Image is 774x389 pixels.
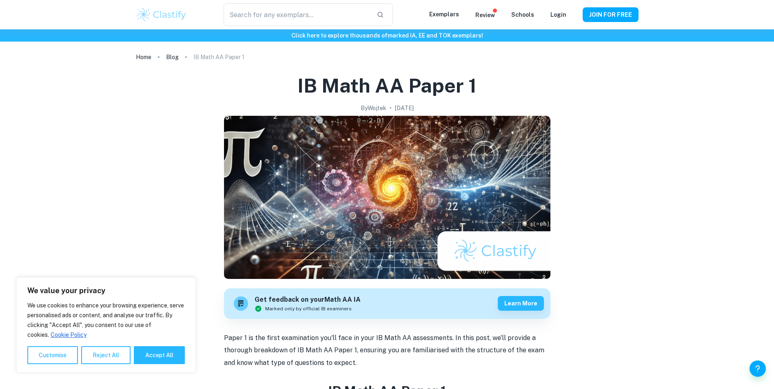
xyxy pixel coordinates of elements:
[27,346,78,364] button: Customise
[27,286,185,296] p: We value your privacy
[361,104,386,113] h2: By Wojtek
[224,3,370,26] input: Search for any exemplars...
[583,7,639,22] button: JOIN FOR FREE
[395,104,414,113] h2: [DATE]
[16,277,196,373] div: We value your privacy
[193,53,244,62] p: IB Math AA Paper 1
[224,288,550,319] a: Get feedback on yourMath AA IAMarked only by official IB examinersLearn more
[27,301,185,340] p: We use cookies to enhance your browsing experience, serve personalised ads or content, and analys...
[166,51,179,63] a: Blog
[475,11,495,20] p: Review
[750,360,766,377] button: Help and Feedback
[429,10,459,19] p: Exemplars
[390,104,392,113] p: •
[50,331,87,338] a: Cookie Policy
[550,11,566,18] a: Login
[255,295,361,305] h6: Get feedback on your Math AA IA
[224,332,550,369] p: Paper 1 is the first examination you'll face in your IB Math AA assessments. In this post, we’ll ...
[265,305,352,312] span: Marked only by official IB examiners
[136,51,151,63] a: Home
[224,116,550,279] img: IB Math AA Paper 1 cover image
[134,346,185,364] button: Accept All
[297,73,477,99] h1: IB Math AA Paper 1
[136,7,188,23] img: Clastify logo
[498,296,544,311] button: Learn more
[511,11,534,18] a: Schools
[2,31,772,40] h6: Click here to explore thousands of marked IA, EE and TOK exemplars !
[81,346,131,364] button: Reject All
